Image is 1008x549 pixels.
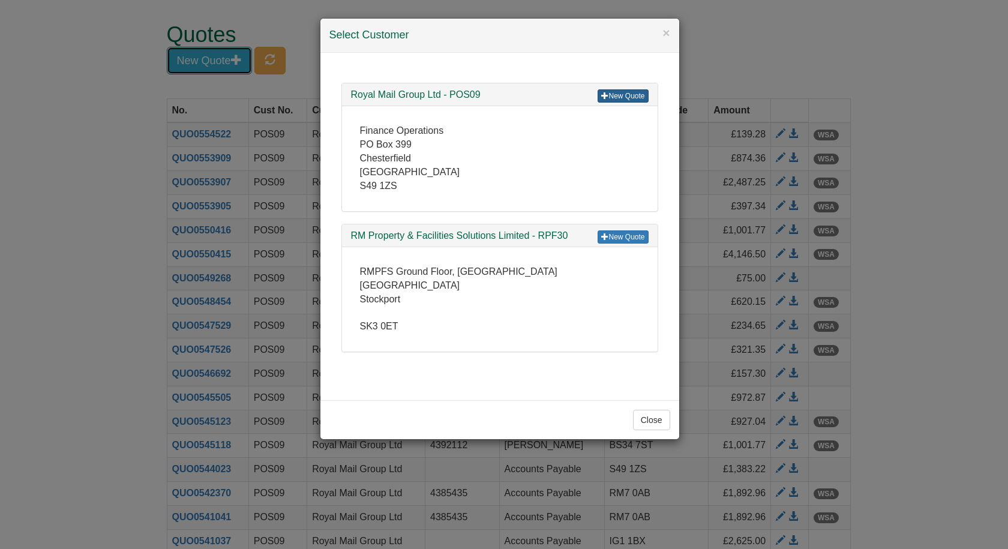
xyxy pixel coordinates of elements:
button: × [662,26,670,39]
span: [GEOGRAPHIC_DATA] [360,167,460,177]
h3: RM Property & Facilities Solutions Limited - RPF30 [351,230,649,241]
span: RMPFS Ground Floor, [GEOGRAPHIC_DATA] [360,266,557,277]
h4: Select Customer [329,28,670,43]
span: Finance Operations [360,125,444,136]
span: Stockport [360,294,401,304]
span: Chesterfield [360,153,411,163]
span: [GEOGRAPHIC_DATA] [360,280,460,290]
span: PO Box 399 [360,139,412,149]
a: New Quote [598,89,648,103]
h3: Royal Mail Group Ltd - POS09 [351,89,649,100]
button: Close [633,410,670,430]
a: New Quote [598,230,648,244]
span: S49 1ZS [360,181,397,191]
span: SK3 0ET [360,321,398,331]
